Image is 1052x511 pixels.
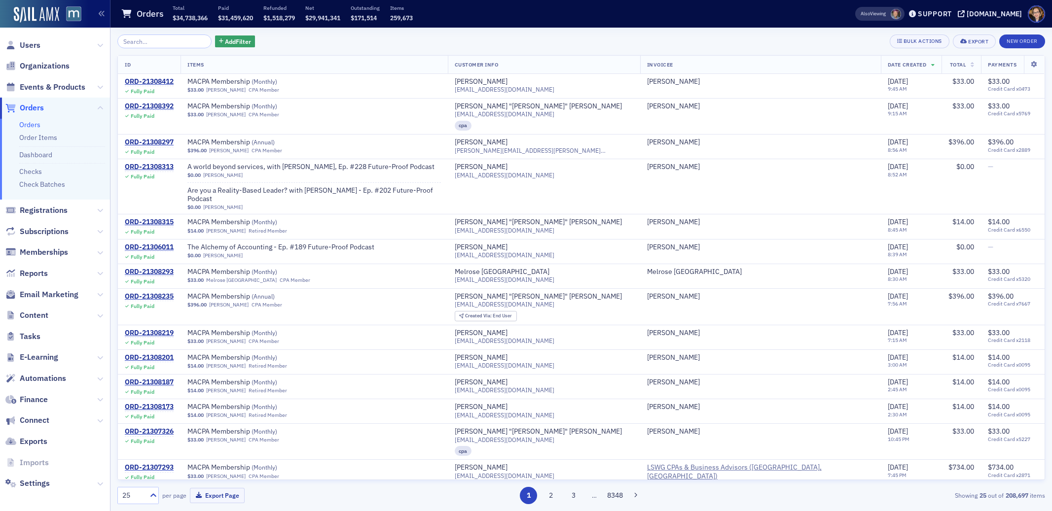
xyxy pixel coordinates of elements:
[988,137,1014,146] span: $396.00
[647,77,874,86] span: Peter Hogarth
[455,427,622,436] a: [PERSON_NAME] "[PERSON_NAME]" [PERSON_NAME]
[455,353,508,362] a: [PERSON_NAME]
[455,61,499,68] span: Customer Info
[187,228,204,234] span: $14.00
[125,243,174,252] div: ORD-21306011
[967,9,1022,18] div: [DOMAIN_NAME]
[888,275,907,282] time: 8:30 AM
[125,427,174,436] div: ORD-21307326
[125,268,174,276] div: ORD-21308293
[647,218,700,227] a: [PERSON_NAME]
[988,242,993,251] span: —
[20,457,49,468] span: Imports
[125,329,174,338] div: ORD-21308219
[5,310,48,321] a: Content
[252,138,275,146] span: ( Annual )
[131,113,154,119] div: Fully Paid
[20,205,68,216] span: Registrations
[206,437,246,443] a: [PERSON_NAME]
[187,102,312,111] span: MACPA Membership
[14,7,59,23] img: SailAMX
[647,163,700,171] a: [PERSON_NAME]
[125,77,174,86] a: ORD-21308412
[455,243,508,252] div: [PERSON_NAME]
[455,163,508,171] a: [PERSON_NAME]
[252,378,277,386] span: ( Monthly )
[125,403,174,411] a: ORD-21308173
[131,173,154,180] div: Fully Paid
[206,412,246,418] a: [PERSON_NAME]
[455,378,508,387] div: [PERSON_NAME]
[647,138,700,147] div: [PERSON_NAME]
[20,478,50,489] span: Settings
[20,331,40,342] span: Tasks
[305,4,340,11] p: Net
[252,292,275,300] span: ( Annual )
[952,267,974,276] span: $33.00
[20,373,66,384] span: Automations
[187,268,312,276] span: MACPA Membership
[263,14,295,22] span: $1,518,279
[988,86,1038,92] span: Credit Card x0473
[125,353,174,362] a: ORD-21308201
[565,487,582,504] button: 3
[206,87,246,93] a: [PERSON_NAME]
[20,61,70,71] span: Organizations
[455,77,508,86] a: [PERSON_NAME]
[187,163,435,171] a: A world beyond services, with [PERSON_NAME], Ep. #228 Future-Proof Podcast
[206,111,246,118] a: [PERSON_NAME]
[252,463,277,471] span: ( Monthly )
[647,102,874,111] span: Bill Henderson
[125,218,174,227] a: ORD-21308315
[455,292,622,301] a: [PERSON_NAME] "[PERSON_NAME]" [PERSON_NAME]
[988,102,1010,110] span: $33.00
[647,163,874,171] span: Joy Mowbray
[20,247,68,258] span: Memberships
[20,40,40,51] span: Users
[20,415,49,426] span: Connect
[647,292,700,301] a: [PERSON_NAME]
[455,218,622,227] a: [PERSON_NAME] "[PERSON_NAME]" [PERSON_NAME]
[5,289,78,300] a: Email Marketing
[125,378,174,387] a: ORD-21308187
[647,268,742,276] a: Melrose [GEOGRAPHIC_DATA]
[125,292,174,301] a: ORD-21308235
[958,10,1025,17] button: [DOMAIN_NAME]
[187,252,201,259] span: $0.00
[173,14,208,22] span: $34,738,366
[20,289,78,300] span: Email Marketing
[455,227,554,234] span: [EMAIL_ADDRESS][DOMAIN_NAME]
[647,427,700,436] div: [PERSON_NAME]
[5,205,68,216] a: Registrations
[351,14,377,22] span: $171,514
[888,226,907,233] time: 8:45 AM
[187,138,312,147] a: MACPA Membership (Annual)
[647,463,874,480] a: LSWG CPAs & Business Advisors ([GEOGRAPHIC_DATA], [GEOGRAPHIC_DATA])
[131,88,154,95] div: Fully Paid
[888,171,907,178] time: 8:52 AM
[125,163,174,171] a: ORD-21308313
[252,147,282,154] div: CPA Member
[5,415,49,426] a: Connect
[187,378,312,387] a: MACPA Membership (Monthly)
[5,478,50,489] a: Settings
[861,10,870,17] div: Also
[19,133,57,142] a: Order Items
[647,77,700,86] a: [PERSON_NAME]
[20,394,48,405] span: Finance
[647,329,700,338] a: [PERSON_NAME]
[187,172,201,178] span: $0.00
[455,251,554,259] span: [EMAIL_ADDRESS][DOMAIN_NAME]
[125,138,174,147] a: ORD-21308297
[131,278,154,285] div: Fully Paid
[206,387,246,394] a: [PERSON_NAME]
